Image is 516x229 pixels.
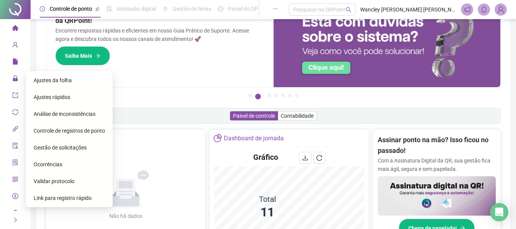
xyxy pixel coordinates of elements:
[267,94,271,97] button: 3
[34,145,87,151] span: Gestão de solicitações
[65,52,92,60] span: Saiba Mais
[302,155,308,161] span: download
[316,155,322,161] span: reload
[288,94,292,97] button: 6
[233,113,275,119] span: Painel de controle
[273,6,278,11] span: ellipsis
[95,53,100,58] span: arrow-right
[378,156,496,173] p: Com a Assinatura Digital da QR, sua gestão fica mais ágil, segura e sem papelada.
[34,161,62,167] span: Ocorrências
[12,122,18,138] span: api
[40,6,45,11] span: clock-circle
[295,94,299,97] button: 7
[13,217,18,223] span: right
[12,106,18,121] span: sync
[12,139,18,154] span: audit
[12,190,18,205] span: dollar
[34,77,72,83] span: Ajustes da folha
[378,176,496,216] img: banner%2F02c71560-61a6-44d4-94b9-c8ab97240462.png
[346,7,351,13] span: search
[95,7,100,11] span: pushpin
[12,206,18,222] span: info-circle
[480,6,487,13] span: bell
[214,134,222,142] span: pie-chart
[224,132,284,145] div: Dashboard de jornada
[464,6,471,13] span: notification
[248,94,252,97] button: 1
[34,94,70,100] span: Ajustes rápidos
[34,128,105,134] span: Controle de registros de ponto
[495,4,506,15] img: 93869
[34,111,95,117] span: Análise de inconsistências
[253,152,278,162] h4: Gráfico
[50,6,92,12] span: Controle de ponto
[490,203,508,221] div: Open Intercom Messenger
[281,94,285,97] button: 5
[55,46,110,65] button: Saiba Mais
[91,212,161,220] div: Não há dados
[378,135,496,156] h2: Assinar ponto na mão? Isso ficou no passado!
[12,72,18,87] span: lock
[163,6,168,11] span: sun
[274,94,278,97] button: 4
[55,26,264,43] p: Encontre respostas rápidas e eficientes em nosso Guia Prático de Suporte. Acesse agora e descubra...
[12,55,18,70] span: file
[228,6,258,12] span: Painel do DP
[34,195,92,201] span: Link para registro rápido
[107,6,112,11] span: file-done
[173,6,211,12] span: Gestão de férias
[12,156,18,171] span: solution
[12,21,18,37] span: home
[255,94,261,99] button: 2
[116,6,156,12] span: Admissão digital
[12,89,18,104] span: export
[281,113,314,119] span: Contabilidade
[34,178,74,184] span: Validar protocolo
[12,173,18,188] span: qrcode
[12,38,18,54] span: user-add
[360,5,456,14] span: Wancley [PERSON_NAME] [PERSON_NAME] - DROGARIA WANCLEY LTDA EPP
[218,6,223,11] span: dashboard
